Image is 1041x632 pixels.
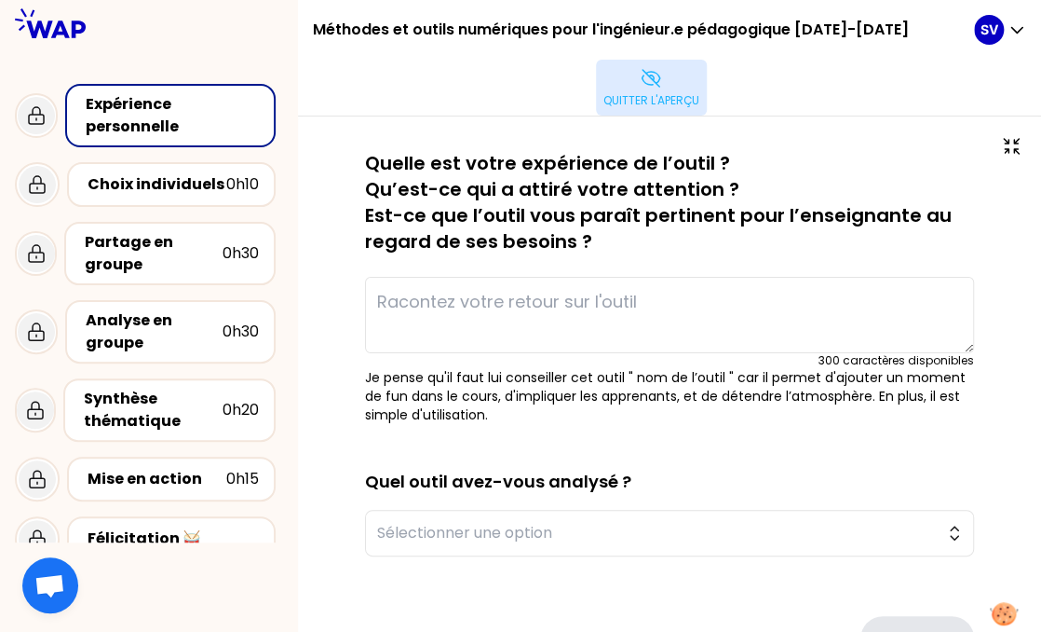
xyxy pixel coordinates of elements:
[22,557,78,613] div: Ouvrir le chat
[596,60,707,116] button: Quitter l'aperçu
[980,21,998,39] p: SV
[365,439,974,495] h2: Quel outil avez-vous analysé ?
[365,510,974,556] button: Sélectionner une option
[223,321,259,343] div: 0h30
[86,93,259,138] div: Expérience personnelle
[818,353,974,368] div: 300 caractères disponibles
[226,468,259,490] div: 0h15
[226,173,259,196] div: 0h10
[88,528,259,550] div: Félicitation 🥁
[88,173,226,196] div: Choix individuels
[603,93,699,108] p: Quitter l'aperçu
[377,522,936,544] span: Sélectionner une option
[88,468,226,490] div: Mise en action
[84,388,223,433] div: Synthèse thématique
[365,150,974,254] p: Quelle est votre expérience de l’outil ? Qu’est-ce qui a attiré votre attention ? Est-ce que l’ou...
[86,309,223,354] div: Analyse en groupe
[85,231,223,276] div: Partage en groupe
[974,15,1026,45] button: SV
[223,399,259,421] div: 0h20
[365,368,974,424] p: Je pense qu'il faut lui conseiller cet outil " nom de l’outil " car il permet d'ajouter un moment...
[223,242,259,265] div: 0h30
